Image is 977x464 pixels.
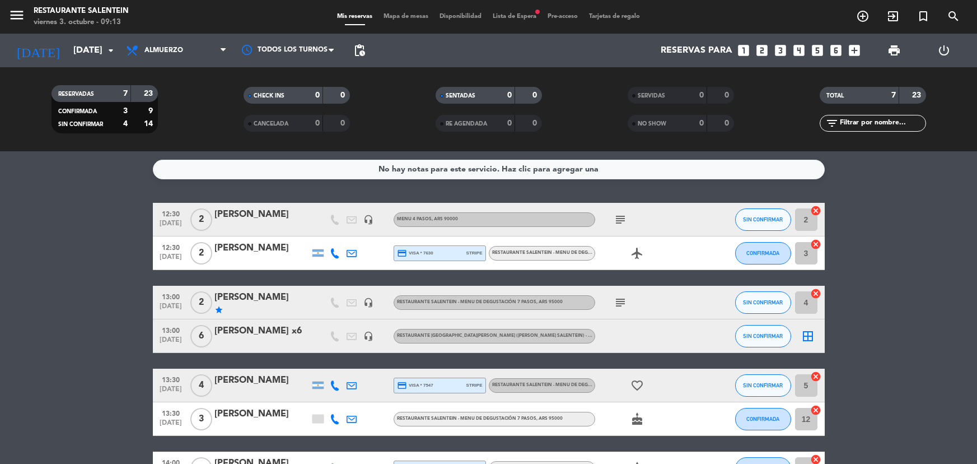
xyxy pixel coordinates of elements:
[363,298,373,308] i: headset_mic
[810,239,821,250] i: cancel
[157,303,185,315] span: [DATE]
[825,117,839,130] i: filter_list
[397,381,407,391] i: credit_card
[157,240,185,253] span: 12:30
[534,8,541,15] span: fiber_manual_record
[214,290,310,305] div: [PERSON_NAME]
[810,288,821,299] i: cancel
[34,17,129,28] div: viernes 3. octubre - 09:13
[397,300,563,304] span: RESTAURANTE SALENTEIN - Menu de Degustación 7 pasos
[699,91,704,99] strong: 0
[746,250,779,256] span: CONFIRMADA
[144,47,183,54] span: Almuerzo
[810,205,821,216] i: cancel
[157,220,185,233] span: [DATE]
[937,44,951,57] i: power_settings_new
[810,43,825,58] i: looks_5
[157,323,185,336] span: 13:00
[34,6,129,17] div: Restaurante Salentein
[536,300,563,304] span: , ARS 95000
[792,43,806,58] i: looks_4
[157,373,185,386] span: 13:30
[8,38,68,63] i: [DATE]
[810,371,821,382] i: cancel
[397,248,407,258] i: credit_card
[466,382,483,389] span: stripe
[466,249,483,257] span: stripe
[735,242,791,265] button: CONFIRMADA
[397,217,458,221] span: Menu 4 pasos
[157,386,185,398] span: [DATE]
[839,117,925,129] input: Filtrar por nombre...
[363,331,373,341] i: headset_mic
[532,91,539,99] strong: 0
[583,13,646,20] span: Tarjetas de regalo
[58,91,94,97] span: RESERVADAS
[743,382,783,388] span: SIN CONFIRMAR
[397,248,433,258] span: visa * 7630
[378,13,434,20] span: Mapa de mesas
[157,406,185,419] span: 13:30
[58,122,103,127] span: SIN CONFIRMAR
[886,10,900,23] i: exit_to_app
[190,291,212,314] span: 2
[917,10,930,23] i: turned_in_not
[446,93,475,99] span: SENTADAS
[8,7,25,27] button: menu
[363,215,373,225] i: headset_mic
[919,34,969,67] div: LOG OUT
[614,296,627,309] i: subject
[736,43,751,58] i: looks_one
[826,93,844,99] span: TOTAL
[190,208,212,231] span: 2
[353,44,366,57] span: pending_actions
[947,10,960,23] i: search
[8,7,25,24] i: menu
[801,330,815,343] i: border_all
[315,119,320,127] strong: 0
[743,216,783,222] span: SIN CONFIRMAR
[724,119,731,127] strong: 0
[542,13,583,20] span: Pre-acceso
[743,333,783,339] span: SIN CONFIRMAR
[157,207,185,220] span: 12:30
[190,408,212,430] span: 3
[214,241,310,256] div: [PERSON_NAME]
[214,305,223,314] i: star
[699,119,704,127] strong: 0
[123,90,128,98] strong: 7
[630,412,644,426] i: cake
[340,119,347,127] strong: 0
[157,336,185,349] span: [DATE]
[492,383,658,387] span: RESTAURANTE SALENTEIN - Menu de Degustación 7 pasos
[104,44,118,57] i: arrow_drop_down
[315,91,320,99] strong: 0
[397,416,563,421] span: RESTAURANTE SALENTEIN - Menu de Degustación 7 pasos
[254,121,288,127] span: CANCELADA
[614,213,627,226] i: subject
[214,324,310,338] div: [PERSON_NAME] x6
[638,93,665,99] span: SERVIDAS
[214,373,310,388] div: [PERSON_NAME]
[148,107,155,115] strong: 9
[773,43,788,58] i: looks_3
[331,13,378,20] span: Mis reservas
[630,247,644,260] i: airplanemode_active
[214,207,310,222] div: [PERSON_NAME]
[735,374,791,397] button: SIN CONFIRMAR
[661,45,732,56] span: Reservas para
[190,325,212,347] span: 6
[123,120,128,128] strong: 4
[735,208,791,231] button: SIN CONFIRMAR
[912,91,923,99] strong: 23
[340,91,347,99] strong: 0
[847,43,862,58] i: add_box
[891,91,896,99] strong: 7
[492,250,632,255] span: RESTAURANTE SALENTEIN - Menu de Degustación 7 pasos
[810,405,821,416] i: cancel
[190,374,212,397] span: 4
[144,120,155,128] strong: 14
[157,253,185,266] span: [DATE]
[123,107,128,115] strong: 3
[755,43,769,58] i: looks_two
